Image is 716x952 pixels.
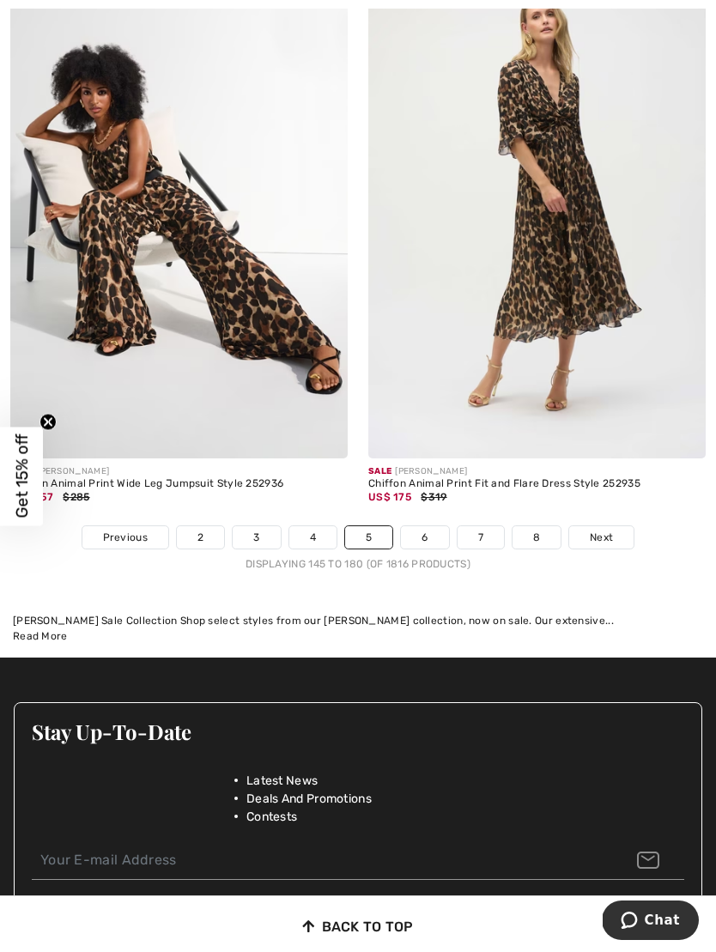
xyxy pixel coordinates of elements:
span: Read More [13,630,68,642]
span: Sale [368,466,391,476]
span: $285 [63,491,89,503]
div: [PERSON_NAME] Sale Collection Shop select styles from our [PERSON_NAME] collection, now on sale. ... [13,613,703,628]
span: Deals And Promotions [246,790,372,808]
span: Previous [103,530,148,545]
a: 8 [513,526,561,549]
a: 4 [289,526,337,549]
span: $319 [421,491,446,503]
button: Close teaser [39,413,57,430]
iframe: Opens a widget where you can chat to one of our agents [603,900,699,943]
span: Contests [246,808,297,826]
a: Previous [82,526,168,549]
a: 5 [345,526,392,549]
div: Chiffon Animal Print Wide Leg Jumpsuit Style 252936 [10,478,348,490]
a: 6 [401,526,448,549]
input: Your E-mail Address [32,841,684,880]
a: 7 [458,526,504,549]
span: Get 15% off [12,434,32,518]
h3: Stay Up-To-Date [32,720,684,743]
span: Next [590,530,613,545]
div: Chiffon Animal Print Fit and Flare Dress Style 252935 [368,478,706,490]
div: [PERSON_NAME] [10,465,348,478]
a: 2 [177,526,224,549]
span: US$ 175 [368,491,411,503]
a: Next [569,526,634,549]
a: 3 [233,526,280,549]
div: [PERSON_NAME] [368,465,706,478]
span: Latest News [246,772,318,790]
